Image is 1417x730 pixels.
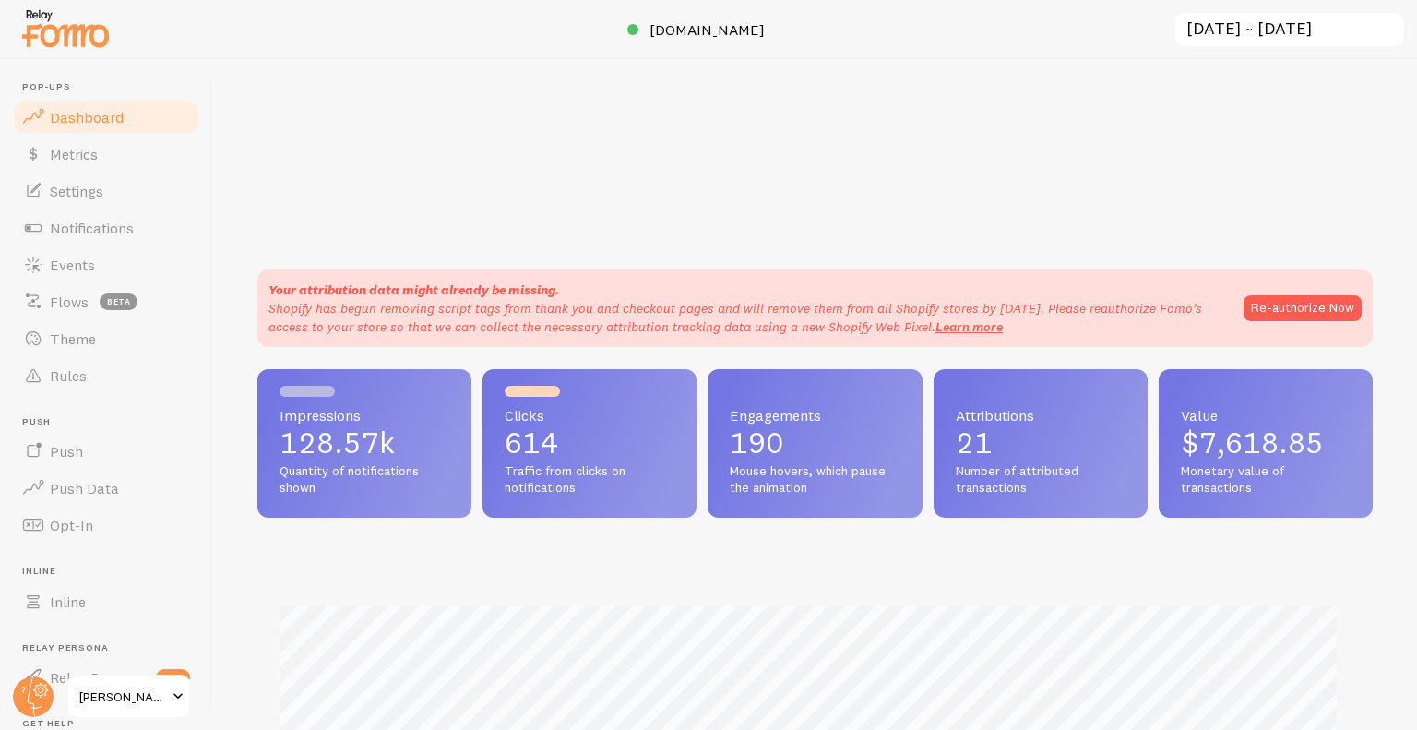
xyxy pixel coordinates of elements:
span: Monetary value of transactions [1181,463,1351,496]
span: Events [50,256,95,274]
a: Learn more [935,318,1003,335]
p: 128.57k [280,428,449,458]
span: Notifications [50,219,134,237]
a: [PERSON_NAME] [66,675,191,719]
span: Traffic from clicks on notifications [505,463,674,496]
span: Quantity of notifications shown [280,463,449,496]
span: Opt-In [50,516,93,534]
span: Inline [22,566,201,578]
a: Theme [11,320,201,357]
span: Inline [50,592,86,611]
a: Events [11,246,201,283]
span: Push Data [50,479,119,497]
span: Mouse hovers, which pause the animation [730,463,899,496]
p: 190 [730,428,899,458]
span: Get Help [22,718,201,730]
a: Relay Persona new [11,659,201,696]
a: Notifications [11,209,201,246]
p: 21 [956,428,1125,458]
span: Engagements [730,408,899,423]
a: Metrics [11,136,201,173]
strong: Your attribution data might already be missing. [268,281,559,298]
span: [PERSON_NAME] [79,686,167,708]
span: Relay Persona [22,642,201,654]
img: fomo-relay-logo-orange.svg [19,5,112,52]
a: Opt-In [11,507,201,544]
span: Theme [50,329,96,348]
span: Push [22,416,201,428]
button: Re-authorize Now [1244,295,1362,321]
span: Attributions [956,408,1125,423]
span: Clicks [505,408,674,423]
span: Value [1181,408,1351,423]
span: $7,618.85 [1181,425,1324,461]
a: Push [11,433,201,470]
a: Settings [11,173,201,209]
span: Rules [50,366,87,385]
a: Rules [11,357,201,394]
a: Flows beta [11,283,201,320]
a: Push Data [11,470,201,507]
span: Impressions [280,408,449,423]
span: Flows [50,293,89,311]
span: Number of attributed transactions [956,463,1125,496]
span: beta [100,293,137,310]
span: Push [50,442,83,461]
span: new [156,669,190,686]
span: Dashboard [50,108,124,126]
span: Pop-ups [22,81,201,93]
a: Inline [11,583,201,620]
p: Shopify has begun removing script tags from thank you and checkout pages and will remove them fro... [268,299,1225,336]
span: Relay Persona [50,668,145,687]
span: Metrics [50,145,98,163]
a: Dashboard [11,99,201,136]
span: Settings [50,182,103,200]
p: 614 [505,428,674,458]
